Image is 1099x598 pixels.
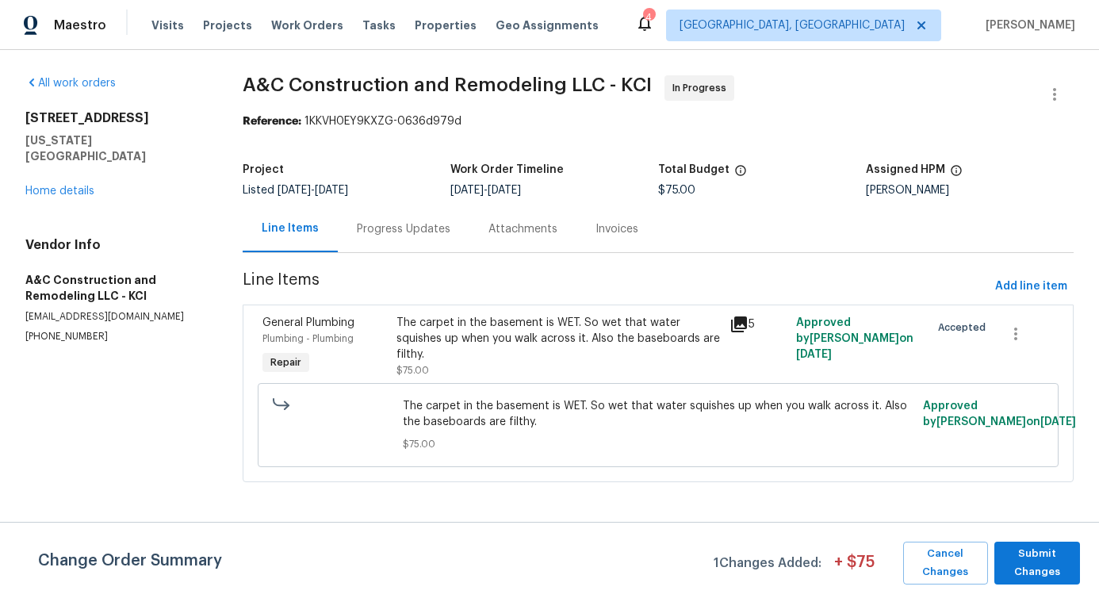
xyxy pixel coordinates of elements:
span: [GEOGRAPHIC_DATA], [GEOGRAPHIC_DATA] [680,17,905,33]
span: [PERSON_NAME] [979,17,1075,33]
a: All work orders [25,78,116,89]
h5: Assigned HPM [866,164,945,175]
span: Work Orders [271,17,343,33]
span: Repair [264,355,308,370]
div: 4 [643,10,654,25]
span: - [278,185,348,196]
span: Approved by [PERSON_NAME] on [796,317,913,360]
h4: Vendor Info [25,237,205,253]
span: Properties [415,17,477,33]
span: The total cost of line items that have been proposed by Opendoor. This sum includes line items th... [734,164,747,185]
span: Line Items [243,272,989,301]
span: Tasks [362,20,396,31]
span: [DATE] [315,185,348,196]
span: A&C Construction and Remodeling LLC - KCI [243,75,652,94]
span: [DATE] [278,185,311,196]
span: - [450,185,521,196]
h5: Work Order Timeline [450,164,564,175]
span: Maestro [54,17,106,33]
div: [PERSON_NAME] [866,185,1074,196]
p: [PHONE_NUMBER] [25,330,205,343]
span: The hpm assigned to this work order. [950,164,963,185]
span: Visits [151,17,184,33]
div: The carpet in the basement is WET. So wet that water squishes up when you walk across it. Also th... [396,315,721,362]
span: Listed [243,185,348,196]
div: Invoices [595,221,638,237]
p: [EMAIL_ADDRESS][DOMAIN_NAME] [25,310,205,324]
h2: [STREET_ADDRESS] [25,110,205,126]
span: Plumbing - Plumbing [262,334,354,343]
a: Home details [25,186,94,197]
span: $75.00 [403,436,913,452]
h5: [US_STATE][GEOGRAPHIC_DATA] [25,132,205,164]
h5: Total Budget [658,164,729,175]
span: Geo Assignments [496,17,599,33]
div: 1KKVH0EY9KXZG-0636d979d [243,113,1074,129]
span: General Plumbing [262,317,354,328]
span: Projects [203,17,252,33]
span: $75.00 [658,185,695,196]
button: Add line item [989,272,1074,301]
span: [DATE] [450,185,484,196]
span: [DATE] [1040,416,1076,427]
div: Attachments [488,221,557,237]
div: 5 [729,315,787,334]
div: Progress Updates [357,221,450,237]
span: Accepted [938,320,992,335]
span: [DATE] [796,349,832,360]
h5: Project [243,164,284,175]
span: The carpet in the basement is WET. So wet that water squishes up when you walk across it. Also th... [403,398,913,430]
div: Line Items [262,220,319,236]
b: Reference: [243,116,301,127]
span: In Progress [672,80,733,96]
span: Approved by [PERSON_NAME] on [923,401,1076,427]
span: [DATE] [488,185,521,196]
span: $75.00 [396,366,429,375]
span: Add line item [995,277,1067,297]
h5: A&C Construction and Remodeling LLC - KCI [25,272,205,304]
